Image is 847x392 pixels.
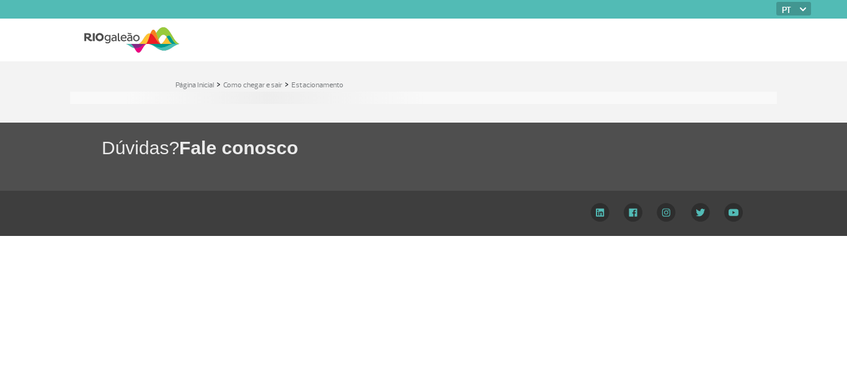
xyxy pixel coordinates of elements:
a: Estacionamento [291,81,344,90]
a: > [216,77,221,91]
span: Fale conosco [179,137,298,158]
a: Página Inicial [175,81,214,90]
img: LinkedIn [590,203,610,222]
img: Instagram [657,203,676,222]
img: YouTube [724,203,743,222]
img: Facebook [624,203,642,222]
img: Twitter [691,203,710,222]
a: Como chegar e sair [223,81,282,90]
a: > [285,77,289,91]
h1: Dúvidas? [102,135,847,160]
